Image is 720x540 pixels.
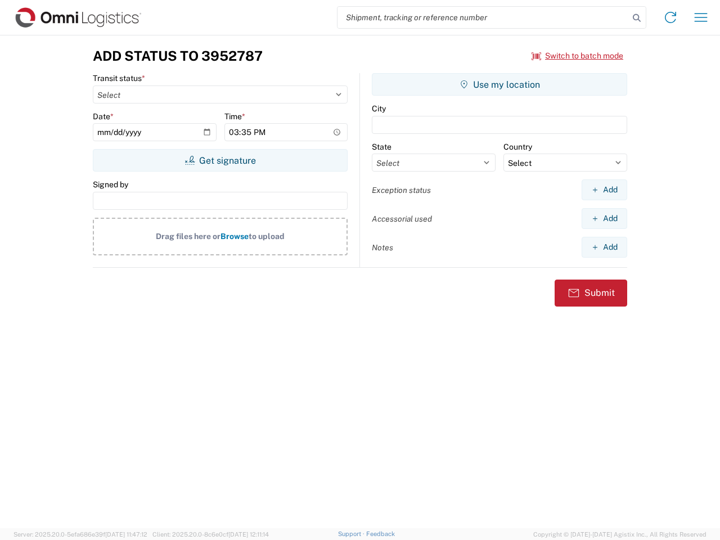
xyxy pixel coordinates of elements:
[582,179,627,200] button: Add
[372,103,386,114] label: City
[533,529,706,539] span: Copyright © [DATE]-[DATE] Agistix Inc., All Rights Reserved
[249,232,285,241] span: to upload
[366,530,395,537] a: Feedback
[93,111,114,121] label: Date
[555,280,627,307] button: Submit
[220,232,249,241] span: Browse
[93,48,263,64] h3: Add Status to 3952787
[582,237,627,258] button: Add
[152,531,269,538] span: Client: 2025.20.0-8c6e0cf
[93,179,128,190] label: Signed by
[156,232,220,241] span: Drag files here or
[224,111,245,121] label: Time
[372,214,432,224] label: Accessorial used
[372,73,627,96] button: Use my location
[105,531,147,538] span: [DATE] 11:47:12
[228,531,269,538] span: [DATE] 12:11:14
[338,530,366,537] a: Support
[337,7,629,28] input: Shipment, tracking or reference number
[372,142,391,152] label: State
[372,185,431,195] label: Exception status
[93,149,348,172] button: Get signature
[532,47,623,65] button: Switch to batch mode
[93,73,145,83] label: Transit status
[582,208,627,229] button: Add
[13,531,147,538] span: Server: 2025.20.0-5efa686e39f
[503,142,532,152] label: Country
[372,242,393,253] label: Notes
